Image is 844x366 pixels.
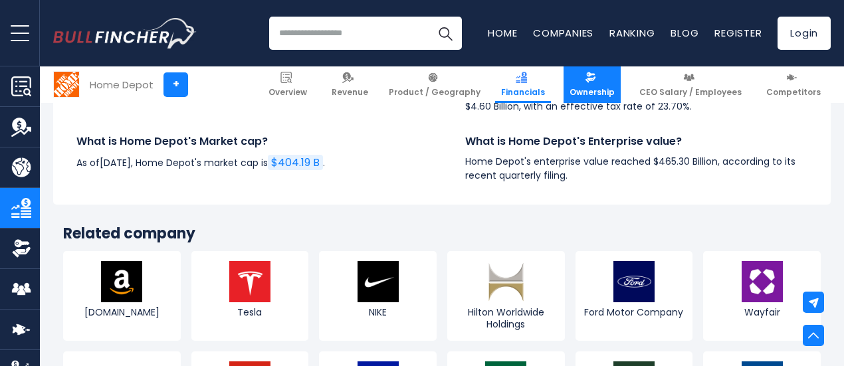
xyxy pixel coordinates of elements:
[429,17,462,50] button: Search
[465,155,807,183] p: Home Depot's enterprise value reached $465.30 Billion, according to its recent quarterly filing.
[63,225,821,244] h3: Related company
[703,251,821,340] a: Wayfair
[671,26,698,40] a: Blog
[609,26,655,40] a: Ranking
[488,26,517,40] a: Home
[319,251,437,340] a: NIKE
[451,306,562,330] span: Hilton Worldwide Holdings
[465,134,807,149] h4: What is Home Depot's Enterprise value?
[766,87,821,98] span: Competitors
[570,87,615,98] span: Ownership
[613,261,655,302] img: F logo
[268,155,323,170] a: $404.19 B
[447,251,565,340] a: Hilton Worldwide Holdings
[101,261,142,302] img: AMZN logo
[263,66,313,103] a: Overview
[163,72,188,97] a: +
[322,306,433,318] span: NIKE
[714,26,762,40] a: Register
[576,251,693,340] a: Ford Motor Company
[389,87,480,98] span: Product / Geography
[332,87,368,98] span: Revenue
[358,261,399,302] img: NKE logo
[383,66,486,103] a: Product / Geography
[229,261,270,302] img: TSLA logo
[501,87,545,98] span: Financials
[191,251,309,340] a: Tesla
[706,306,817,318] span: Wayfair
[760,66,827,103] a: Competitors
[271,155,320,170] span: $404.19 B
[326,66,374,103] a: Revenue
[195,306,306,318] span: Tesla
[66,306,177,318] span: [DOMAIN_NAME]
[90,77,154,92] div: Home Depot
[633,66,748,103] a: CEO Salary / Employees
[742,261,783,302] img: W logo
[495,66,551,103] a: Financials
[63,251,181,340] a: [DOMAIN_NAME]
[533,26,593,40] a: Companies
[53,18,196,48] a: Go to homepage
[579,306,690,318] span: Ford Motor Company
[268,87,307,98] span: Overview
[564,66,621,103] a: Ownership
[778,17,831,50] a: Login
[76,155,419,171] p: As of , Home Depot's market cap is .
[485,261,526,302] img: HLT logo
[100,156,131,169] span: [DATE]
[76,134,419,149] h4: What is Home Depot's Market cap?
[53,18,197,48] img: Bullfincher logo
[639,87,742,98] span: CEO Salary / Employees
[11,238,31,258] img: Ownership
[54,72,79,97] img: HD logo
